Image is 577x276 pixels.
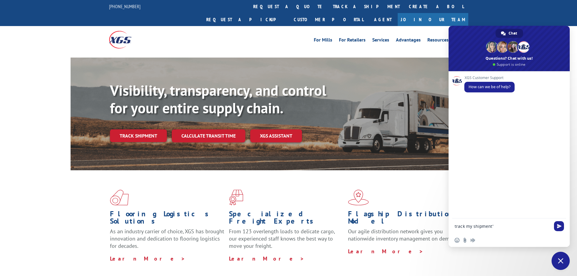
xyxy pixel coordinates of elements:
[509,29,517,38] span: Chat
[229,210,343,228] h1: Specialized Freight Experts
[289,13,368,26] a: Customer Portal
[427,38,449,44] a: Resources
[554,221,564,231] span: Send
[368,13,398,26] a: Agent
[172,129,245,142] a: Calculate transit time
[455,218,552,234] textarea: Compose your message...
[463,238,467,243] span: Send a file
[202,13,289,26] a: Request a pickup
[348,248,423,255] a: Learn More >
[348,190,369,205] img: xgs-icon-flagship-distribution-model-red
[464,76,515,80] span: XGS Customer Support
[348,210,463,228] h1: Flagship Distribution Model
[110,129,167,142] a: Track shipment
[110,228,224,249] span: As an industry carrier of choice, XGS has brought innovation and dedication to flooring logistics...
[110,81,326,117] b: Visibility, transparency, and control for your entire supply chain.
[229,255,304,262] a: Learn More >
[339,38,366,44] a: For Retailers
[348,228,459,242] span: Our agile distribution network gives you nationwide inventory management on demand.
[469,84,510,89] span: How can we be of help?
[455,238,459,243] span: Insert an emoji
[552,252,570,270] a: Close chat
[250,129,302,142] a: XGS ASSISTANT
[110,210,224,228] h1: Flooring Logistics Solutions
[229,228,343,255] p: From 123 overlength loads to delicate cargo, our experienced staff knows the best way to move you...
[496,29,523,38] a: Chat
[398,13,468,26] a: Join Our Team
[314,38,332,44] a: For Mills
[396,38,421,44] a: Advantages
[109,3,141,9] a: [PHONE_NUMBER]
[470,238,475,243] span: Audio message
[372,38,389,44] a: Services
[110,190,129,205] img: xgs-icon-total-supply-chain-intelligence-red
[110,255,185,262] a: Learn More >
[229,190,243,205] img: xgs-icon-focused-on-flooring-red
